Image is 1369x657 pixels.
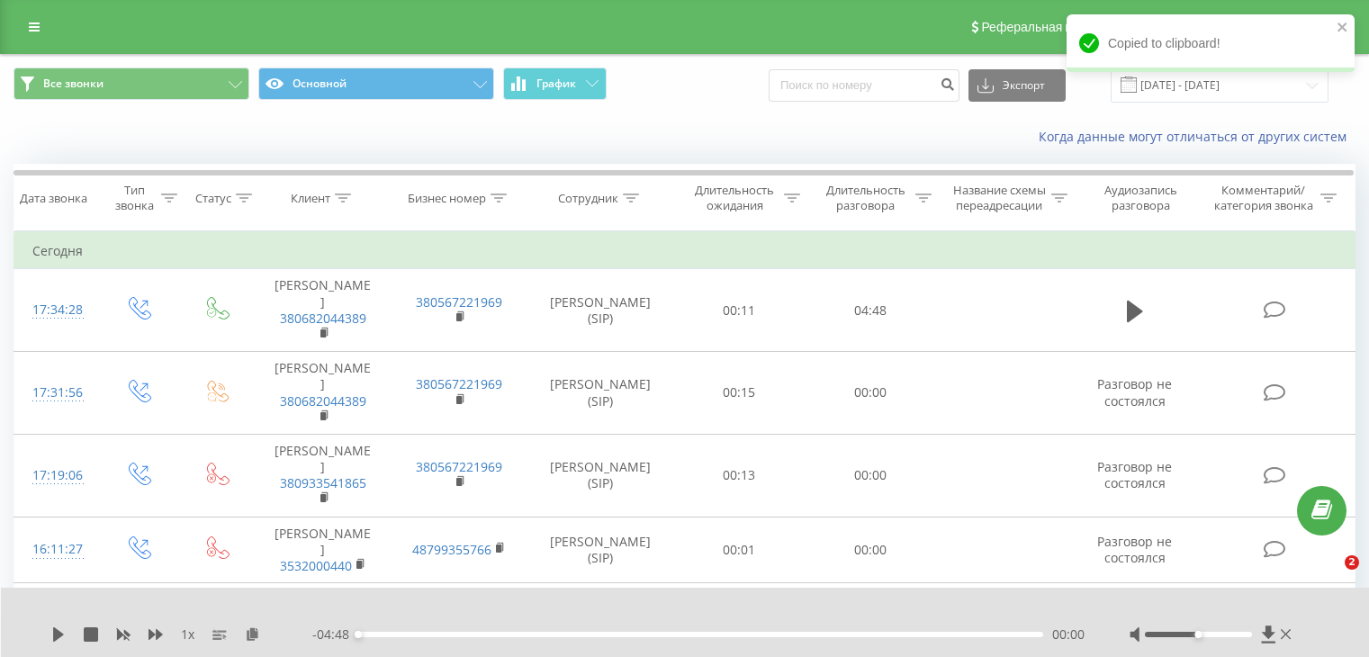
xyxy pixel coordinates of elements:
span: 1 x [181,625,194,643]
div: Accessibility label [1194,631,1202,638]
td: 00:01 [674,517,805,583]
a: Когда данные могут отличаться от других систем [1039,128,1355,145]
td: [PERSON_NAME] [255,352,391,435]
td: 00:11 [674,269,805,352]
div: Длительность разговора [821,183,911,213]
div: Тип звонка [113,183,156,213]
td: [PERSON_NAME] (SIP) [527,517,674,583]
a: 380567221969 [416,458,502,475]
div: Дата звонка [20,191,87,206]
div: Название схемы переадресации [952,183,1047,213]
td: [PERSON_NAME] [255,517,391,583]
span: - 04:48 [312,625,358,643]
td: [PERSON_NAME] (SIP) [527,269,674,352]
span: График [536,77,576,90]
td: [PERSON_NAME] (SIP) [527,434,674,517]
td: 04:48 [805,269,935,352]
div: Сотрудник [558,191,618,206]
span: Разговор не состоялся [1097,533,1172,566]
td: [PERSON_NAME] (SIP) [527,352,674,435]
td: 00:00 [805,352,935,435]
span: 00:00 [1052,625,1085,643]
div: 16:11:27 [32,532,80,567]
input: Поиск по номеру [769,69,959,102]
span: Реферальная программа [981,20,1129,34]
td: 00:00 [805,517,935,583]
div: Accessibility label [355,631,362,638]
a: 380682044389 [280,392,366,409]
td: [PERSON_NAME] [255,269,391,352]
div: Статус [195,191,231,206]
td: Сегодня [14,233,1355,269]
div: Клиент [291,191,330,206]
td: [PERSON_NAME] [255,434,391,517]
button: Все звонки [14,67,249,100]
button: Экспорт [968,69,1066,102]
div: Комментарий/категория звонка [1211,183,1316,213]
span: 2 [1345,555,1359,570]
button: Основной [258,67,494,100]
span: Разговор не состоялся [1097,458,1172,491]
div: 17:19:06 [32,458,80,493]
iframe: Intercom live chat [1308,555,1351,598]
span: Разговор не состоялся [1097,375,1172,409]
button: График [503,67,607,100]
div: 17:31:56 [32,375,80,410]
div: Бизнес номер [408,191,486,206]
a: 380933541865 [280,474,366,491]
td: 00:00 [805,434,935,517]
a: 48799355766 [412,541,491,558]
span: Все звонки [43,76,104,91]
td: 00:13 [674,434,805,517]
a: 380682044389 [280,310,366,327]
div: 17:34:28 [32,292,80,328]
a: 380567221969 [416,375,502,392]
td: 00:15 [674,352,805,435]
div: Copied to clipboard! [1067,14,1355,72]
div: Длительность ожидания [690,183,780,213]
a: 3532000440 [280,557,352,574]
button: close [1337,20,1349,37]
div: Аудиозапись разговора [1088,183,1193,213]
a: 380567221969 [416,293,502,310]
